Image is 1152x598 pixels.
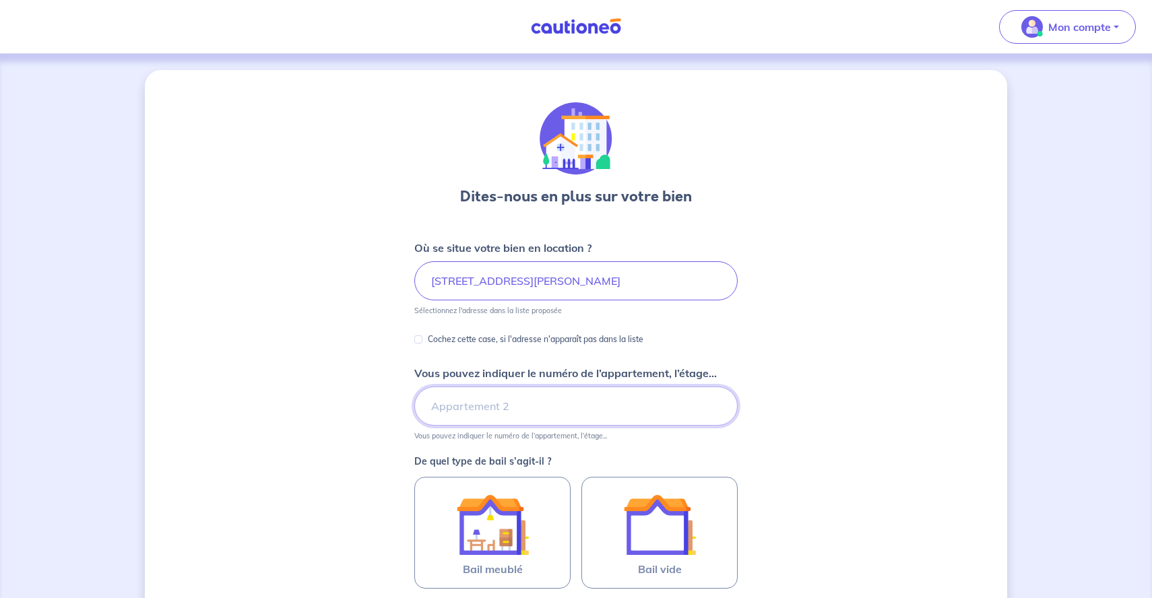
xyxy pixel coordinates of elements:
[414,240,591,256] p: Où se situe votre bien en location ?
[414,457,738,466] p: De quel type de bail s’agit-il ?
[456,488,529,561] img: illu_furnished_lease.svg
[623,488,696,561] img: illu_empty_lease.svg
[414,306,562,315] p: Sélectionnez l'adresse dans la liste proposée
[1021,16,1043,38] img: illu_account_valid_menu.svg
[638,561,682,577] span: Bail vide
[414,365,717,381] p: Vous pouvez indiquer le numéro de l’appartement, l’étage...
[463,561,523,577] span: Bail meublé
[414,387,738,426] input: Appartement 2
[999,10,1136,44] button: illu_account_valid_menu.svgMon compte
[525,18,627,35] img: Cautioneo
[414,431,607,440] p: Vous pouvez indiquer le numéro de l’appartement, l’étage...
[428,331,643,347] p: Cochez cette case, si l'adresse n'apparaît pas dans la liste
[1048,19,1111,35] p: Mon compte
[540,102,612,175] img: illu_houses.svg
[414,261,738,300] input: 2 rue de paris, 59000 lille
[460,186,692,207] h3: Dites-nous en plus sur votre bien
